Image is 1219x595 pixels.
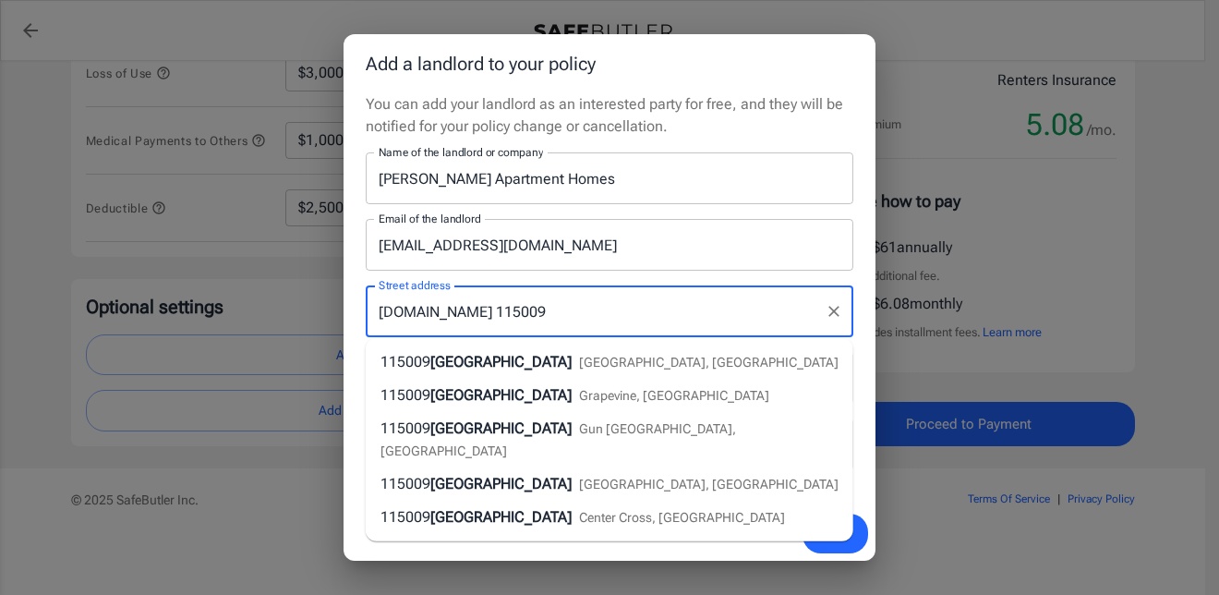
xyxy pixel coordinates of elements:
h2: Add a landlord to your policy [344,34,875,93]
span: [GEOGRAPHIC_DATA] [430,386,572,404]
span: 115009 [380,419,430,437]
label: Email of the landlord [379,211,480,226]
span: [GEOGRAPHIC_DATA], [GEOGRAPHIC_DATA] [579,477,839,492]
p: You can add your landlord as an interested party for free, and they will be notified for your pol... [366,93,853,138]
span: 115009 [380,508,430,526]
span: [GEOGRAPHIC_DATA], [GEOGRAPHIC_DATA] [579,355,839,370]
span: 115009 [380,386,430,404]
span: [GEOGRAPHIC_DATA] [430,475,572,492]
span: [GEOGRAPHIC_DATA] [430,508,572,526]
span: 115009 [380,353,430,370]
span: [GEOGRAPHIC_DATA] [430,353,572,370]
span: Center Cross, [GEOGRAPHIC_DATA] [579,510,785,525]
span: [GEOGRAPHIC_DATA] [430,419,572,437]
button: Clear [821,298,847,324]
span: 115009 [380,475,430,492]
label: Street address [379,277,451,293]
span: Grapevine, [GEOGRAPHIC_DATA] [579,388,769,403]
span: Gun [GEOGRAPHIC_DATA], [GEOGRAPHIC_DATA] [380,421,736,458]
label: Name of the landlord or company [379,144,543,160]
